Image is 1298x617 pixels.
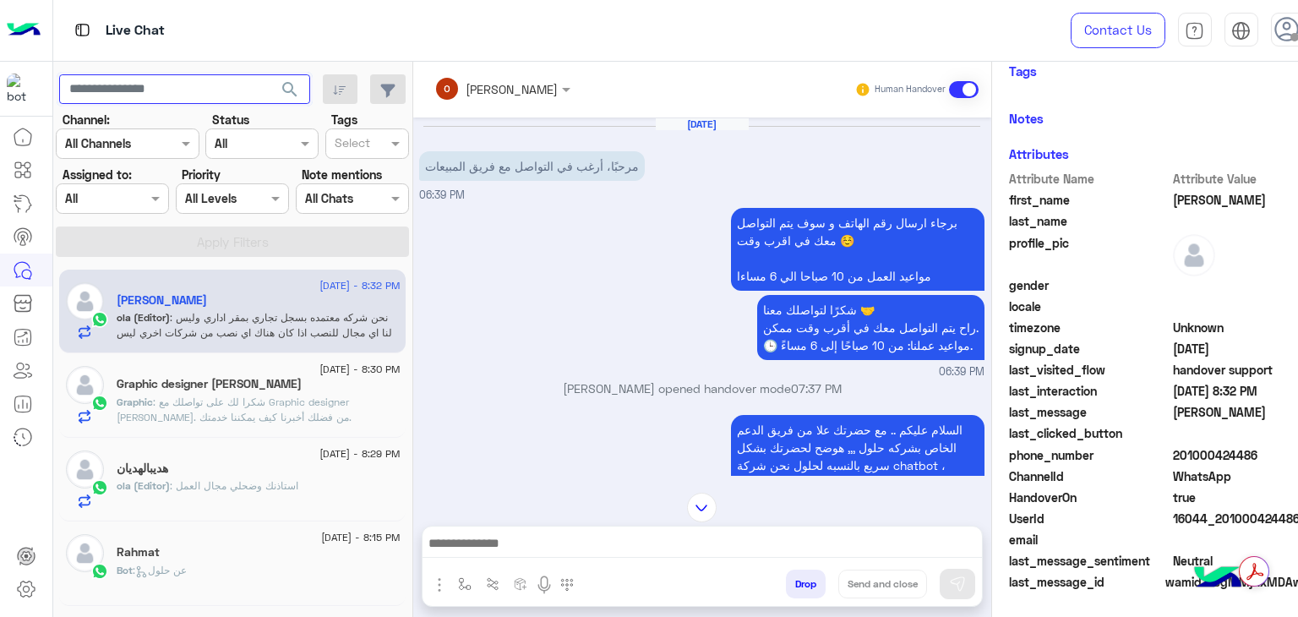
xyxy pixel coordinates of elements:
[91,395,108,412] img: WhatsApp
[949,576,966,592] img: send message
[1178,13,1212,48] a: tab
[66,366,104,404] img: defaultAdmin.png
[63,111,110,128] label: Channel:
[1009,446,1170,464] span: phone_number
[7,74,37,104] img: 114004088273201
[117,396,352,423] span: ‏شكرا لك على تواصلك مع Graphic designer Mohamed Elgarbawy. من فضلك أخبرنا كيف يمكننا خدمتك.
[1231,21,1251,41] img: tab
[56,227,409,257] button: Apply Filters
[1009,340,1170,358] span: signup_date
[1009,489,1170,506] span: HandoverOn
[458,577,472,591] img: select flow
[838,570,927,598] button: Send and close
[280,79,300,100] span: search
[1009,403,1170,421] span: last_message
[332,134,370,156] div: Select
[514,577,527,591] img: create order
[939,364,984,380] span: 06:39 PM
[419,151,645,181] p: 21/8/2025, 6:39 PM
[731,415,984,604] p: 21/8/2025, 7:37 PM
[1009,191,1170,209] span: first_name
[117,311,170,324] span: ola (Editor)
[429,575,450,595] img: send attachment
[1009,424,1170,442] span: last_clicked_button
[331,111,357,128] label: Tags
[117,396,153,408] span: Graphic
[786,570,826,598] button: Drop
[1009,382,1170,400] span: last_interaction
[419,188,465,201] span: 06:39 PM
[506,570,534,598] button: create order
[875,83,946,96] small: Human Handover
[791,381,842,396] span: 07:37 PM
[319,446,400,461] span: [DATE] - 8:29 PM
[319,278,400,293] span: [DATE] - 8:32 PM
[270,74,311,111] button: search
[319,362,400,377] span: [DATE] - 8:30 PM
[731,208,984,291] p: 21/8/2025, 6:39 PM
[117,564,133,576] span: Bot
[1188,549,1247,609] img: hulul-logo.png
[1009,276,1170,294] span: gender
[72,19,93,41] img: tab
[478,570,506,598] button: Trigger scenario
[66,450,104,489] img: defaultAdmin.png
[7,13,41,48] img: Logo
[757,295,984,360] p: 21/8/2025, 6:39 PM
[1009,146,1069,161] h6: Attributes
[1173,234,1215,276] img: defaultAdmin.png
[1009,298,1170,315] span: locale
[106,19,165,42] p: Live Chat
[66,534,104,572] img: defaultAdmin.png
[656,118,749,130] h6: [DATE]
[182,166,221,183] label: Priority
[321,530,400,545] span: [DATE] - 8:15 PM
[1071,13,1165,48] a: Contact Us
[212,111,249,128] label: Status
[1009,234,1170,273] span: profile_pic
[1009,319,1170,336] span: timezone
[117,545,160,560] h5: Rahmat
[687,493,717,522] img: scroll
[117,311,392,354] span: نحن شركه معتمده بسجل تجاري بمقر اداري وليس لنا اي مجال للنصب اذا كان هناك اي نصب من شركات اخري لي...
[117,479,170,492] span: ola (Editor)
[170,479,298,492] span: استاذنك وضحلي مجال العمل
[91,563,108,580] img: WhatsApp
[302,166,382,183] label: Note mentions
[117,293,207,308] h5: Anas
[450,570,478,598] button: select flow
[117,461,168,476] h5: هديبالهديان
[1185,21,1204,41] img: tab
[117,377,302,391] h5: Graphic designer Mohamed Elgarbawy
[1009,467,1170,485] span: ChannelId
[1009,573,1162,591] span: last_message_id
[534,575,554,595] img: send voice note
[91,311,108,328] img: WhatsApp
[1009,510,1170,527] span: UserId
[419,379,984,397] p: [PERSON_NAME] opened handover mode
[63,166,132,183] label: Assigned to:
[1009,552,1170,570] span: last_message_sentiment
[1009,531,1170,549] span: email
[737,423,975,597] span: السلام عليكم .. مع حضرتك علا من فريق الدعم الخاص بشركه حلول ,,, هوضح لحضرتك بشكل سريع بالنسبه لحل...
[1009,170,1170,188] span: Attribute Name
[1009,361,1170,379] span: last_visited_flow
[486,577,499,591] img: Trigger scenario
[1009,111,1044,126] h6: Notes
[91,479,108,496] img: WhatsApp
[1009,212,1170,230] span: last_name
[66,282,104,320] img: defaultAdmin.png
[133,564,187,576] span: : عن حلول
